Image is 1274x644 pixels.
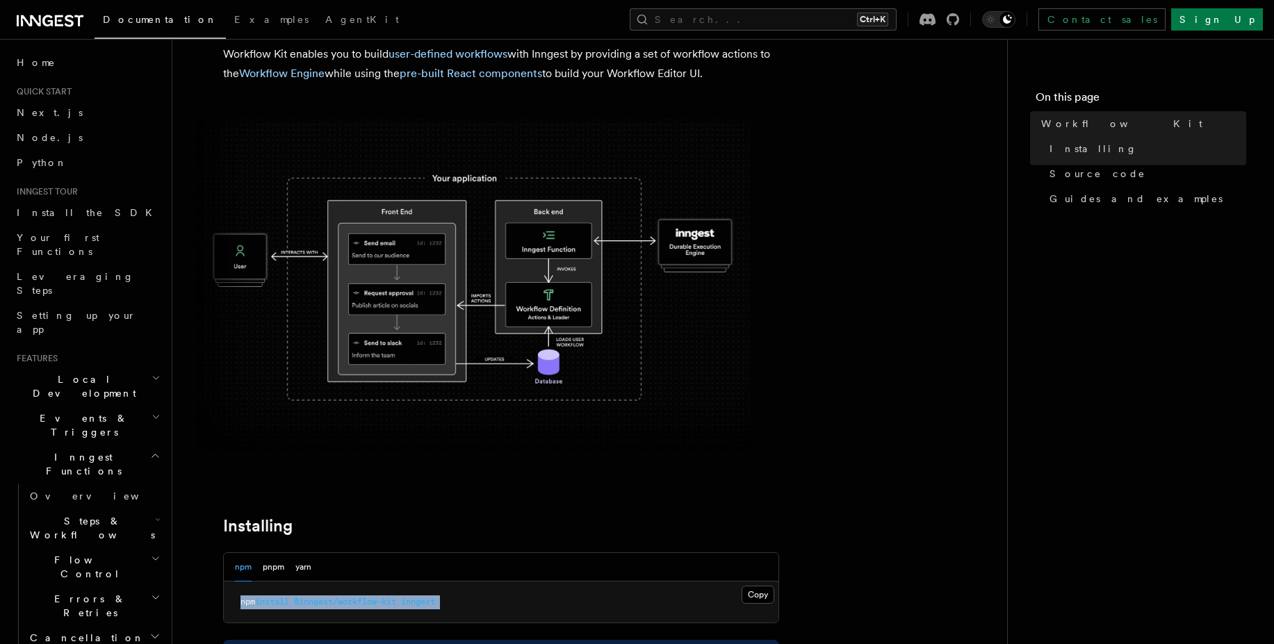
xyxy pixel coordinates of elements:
[17,56,56,69] span: Home
[1036,111,1246,136] a: Workflow Kit
[1044,186,1246,211] a: Guides and examples
[317,4,407,38] a: AgentKit
[263,553,284,581] button: pnpm
[24,484,163,509] a: Overview
[24,514,155,542] span: Steps & Workflows
[11,225,163,264] a: Your first Functions
[1036,89,1246,111] h4: On this page
[11,150,163,175] a: Python
[17,232,99,257] span: Your first Functions
[742,586,774,604] button: Copy
[223,44,779,83] p: Workflow Kit enables you to build with Inngest by providing a set of workflow actions to the whil...
[17,157,67,168] span: Python
[24,592,151,620] span: Errors & Retries
[103,14,218,25] span: Documentation
[11,200,163,225] a: Install the SDK
[389,47,507,60] a: user-defined workflows
[11,125,163,150] a: Node.js
[1041,117,1202,131] span: Workflow Kit
[630,8,897,31] button: Search...Ctrl+K
[11,50,163,75] a: Home
[1050,192,1223,206] span: Guides and examples
[223,516,293,536] a: Installing
[17,107,83,118] span: Next.js
[17,271,134,296] span: Leveraging Steps
[95,4,226,39] a: Documentation
[240,597,255,606] span: npm
[400,67,542,80] a: pre-built React components
[235,553,252,581] button: npm
[234,14,309,25] span: Examples
[11,264,163,303] a: Leveraging Steps
[11,406,163,445] button: Events & Triggers
[11,450,150,478] span: Inngest Functions
[226,4,317,38] a: Examples
[1171,8,1263,31] a: Sign Up
[1050,167,1145,181] span: Source code
[1038,8,1166,31] a: Contact sales
[17,207,161,218] span: Install the SDK
[24,509,163,547] button: Steps & Workflows
[11,372,152,400] span: Local Development
[17,132,83,143] span: Node.js
[17,310,136,335] span: Setting up your app
[239,67,325,80] a: Workflow Engine
[11,186,78,197] span: Inngest tour
[11,411,152,439] span: Events & Triggers
[401,597,435,606] span: inngest
[857,13,888,26] kbd: Ctrl+K
[1044,161,1246,186] a: Source code
[11,353,58,364] span: Features
[24,586,163,625] button: Errors & Retries
[11,100,163,125] a: Next.js
[11,445,163,484] button: Inngest Functions
[24,553,151,581] span: Flow Control
[1050,142,1137,156] span: Installing
[325,14,399,25] span: AgentKit
[11,367,163,406] button: Local Development
[24,547,163,586] button: Flow Control
[1044,136,1246,161] a: Installing
[11,303,163,342] a: Setting up your app
[11,86,72,97] span: Quick start
[295,553,311,581] button: yarn
[294,597,396,606] span: @inngest/workflow-kit
[30,490,173,502] span: Overview
[195,119,751,452] img: The Workflow Kit provides a Workflow Engine to compose workflow actions on the back end and a set...
[255,597,289,606] span: install
[982,11,1015,28] button: Toggle dark mode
